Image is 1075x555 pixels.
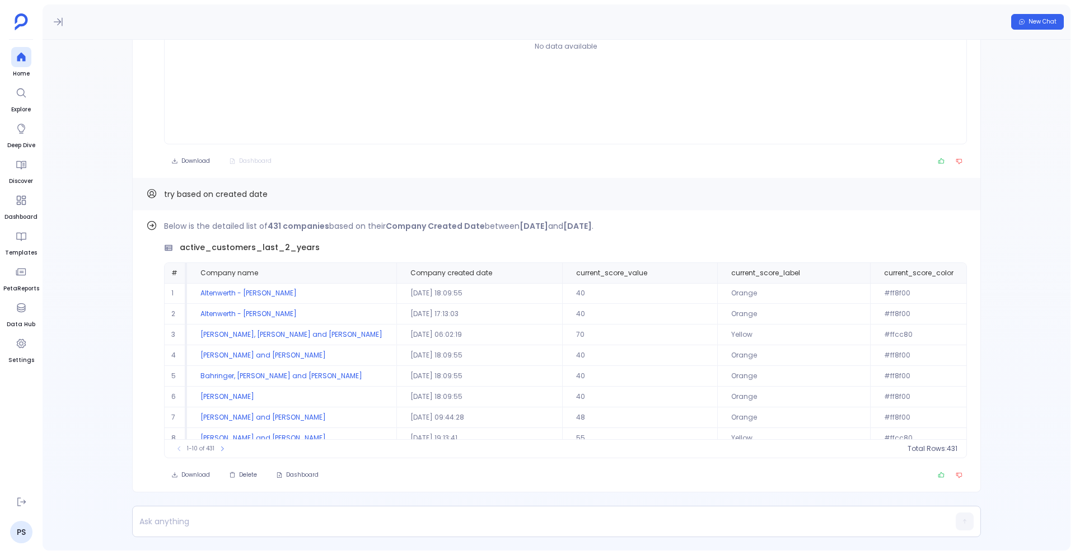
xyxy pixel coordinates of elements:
td: #ff8f00 [870,366,1023,387]
span: Total Rows: [908,444,947,453]
td: #ff8f00 [870,345,1023,366]
td: #ffcc80 [870,428,1023,449]
td: [DATE] 18:09:55 [396,366,562,387]
td: [DATE] 18:09:55 [396,283,562,304]
td: [DATE] 18:09:55 [396,387,562,407]
span: Dashboard [4,213,38,222]
span: New Chat [1029,18,1057,26]
strong: 431 companies [268,220,329,232]
span: Templates [5,248,37,257]
strong: [DATE] [563,220,592,232]
span: 431 [947,444,957,453]
td: [PERSON_NAME] and [PERSON_NAME] [187,345,396,366]
td: 40 [562,366,717,387]
span: Home [11,69,31,78]
td: Altenwerth - [PERSON_NAME] [187,304,396,324]
span: Dashboard [286,471,319,479]
td: 4 [165,345,187,366]
td: 2 [165,304,187,324]
td: [PERSON_NAME] and [PERSON_NAME] [187,428,396,449]
td: 3 [165,324,187,345]
td: 8 [165,428,187,449]
span: Download [181,157,210,165]
a: Settings [8,333,34,365]
a: Dashboard [4,190,38,222]
span: Discover [9,177,33,186]
td: 5 [165,366,187,387]
span: PetaReports [3,284,39,293]
span: Settings [8,356,34,365]
button: Download [164,467,217,483]
td: #ff8f00 [870,304,1023,324]
span: current_score_value [576,269,647,277]
td: 48 [562,407,717,428]
span: Explore [11,105,31,114]
td: 7 [165,407,187,428]
span: Company created date [410,269,492,277]
td: 1 [165,283,187,304]
td: [DATE] 18:09:55 [396,345,562,366]
td: [PERSON_NAME], [PERSON_NAME] and [PERSON_NAME] [187,324,396,345]
td: Orange [717,283,870,304]
span: Deep Dive [7,141,35,150]
a: Data Hub [7,298,35,329]
td: [PERSON_NAME] and [PERSON_NAME] [187,407,396,428]
td: 55 [562,428,717,449]
td: Orange [717,407,870,428]
span: current_score_color [884,269,954,277]
td: 40 [562,345,717,366]
strong: [DATE] [520,220,548,232]
td: Orange [717,387,870,407]
span: current_score_label [731,269,800,277]
td: 40 [562,283,717,304]
td: [DATE] 19:13:41 [396,428,562,449]
button: Delete [222,467,264,483]
a: PetaReports [3,262,39,293]
td: Orange [717,345,870,366]
td: [DATE] 06:02:19 [396,324,562,345]
td: Orange [717,366,870,387]
a: Deep Dive [7,119,35,150]
td: [PERSON_NAME] [187,387,396,407]
span: Data Hub [7,320,35,329]
td: Altenwerth - [PERSON_NAME] [187,283,396,304]
td: 40 [562,304,717,324]
button: New Chat [1011,14,1064,30]
td: #ff8f00 [870,387,1023,407]
span: Download [181,471,210,479]
td: Yellow [717,324,870,345]
span: try based on created date [164,189,268,200]
td: #ffcc80 [870,324,1023,345]
a: Discover [9,154,33,186]
td: 40 [562,387,717,407]
p: Below is the detailed list of based on their between and . [164,219,967,233]
span: # [171,268,177,277]
button: Dashboard [269,467,326,483]
td: 6 [165,387,187,407]
td: Bahringer, [PERSON_NAME] and [PERSON_NAME] [187,366,396,387]
td: Orange [717,304,870,324]
a: Home [11,47,31,78]
span: Delete [239,471,257,479]
a: Templates [5,226,37,257]
td: 70 [562,324,717,345]
a: PS [10,521,32,543]
img: petavue logo [15,13,28,30]
a: Explore [11,83,31,114]
td: #ff8f00 [870,283,1023,304]
p: No data available [535,35,597,58]
td: #ff8f00 [870,407,1023,428]
td: Yellow [717,428,870,449]
span: Company name [200,269,258,277]
td: [DATE] 09:44:28 [396,407,562,428]
button: Download [164,153,217,169]
span: active_customers_last_2_years [180,242,320,253]
strong: Company Created Date [386,220,485,232]
td: [DATE] 17:13:03 [396,304,562,324]
span: 1-10 of 431 [187,444,214,453]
